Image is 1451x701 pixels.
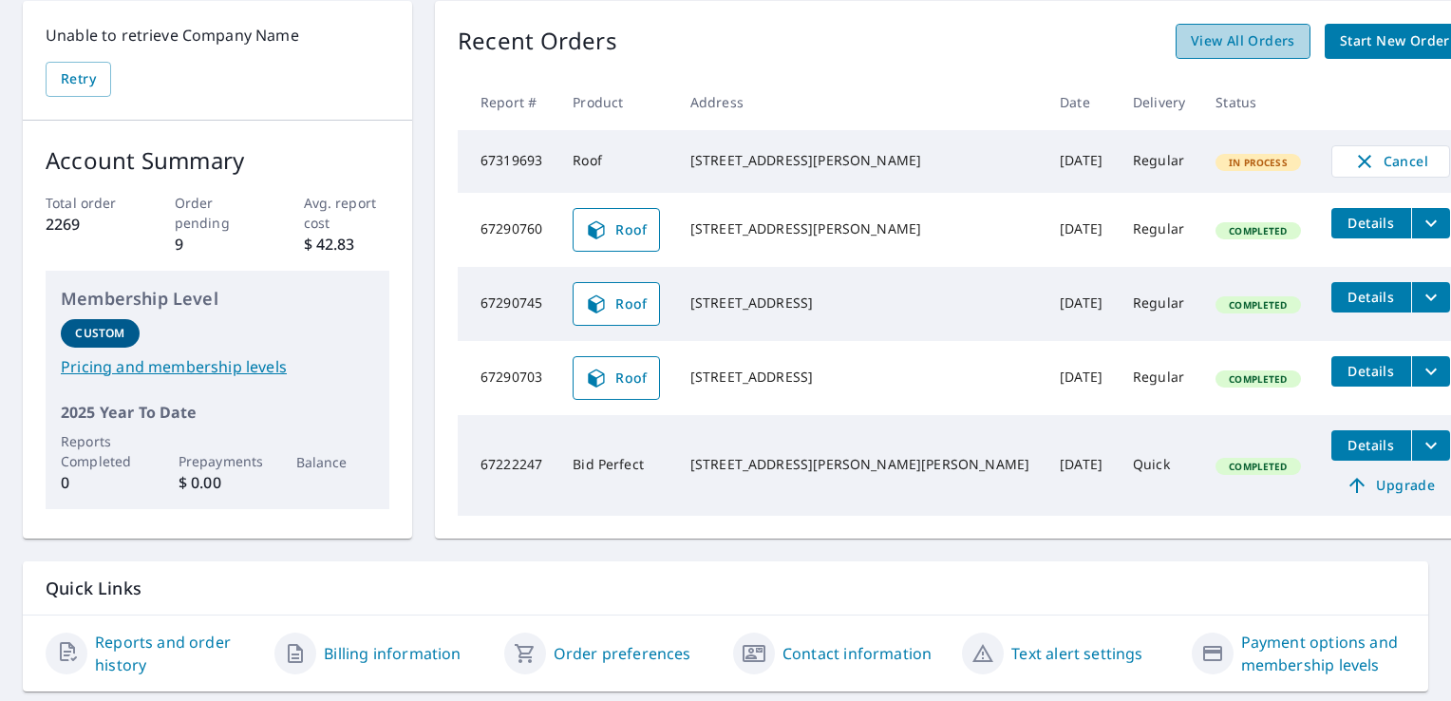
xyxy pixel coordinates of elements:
button: Cancel [1331,145,1450,178]
td: [DATE] [1045,267,1118,341]
th: Report # [458,74,557,130]
td: 67290760 [458,193,557,267]
p: Total order [46,193,132,213]
p: 0 [61,471,140,494]
p: Account Summary [46,143,389,178]
span: Upgrade [1343,474,1439,497]
span: Roof [585,293,648,315]
button: Retry [46,62,111,97]
span: Start New Order [1340,29,1450,53]
td: 67290745 [458,267,557,341]
span: Details [1343,214,1400,232]
p: $ 42.83 [304,233,390,256]
td: Bid Perfect [557,415,675,516]
div: [STREET_ADDRESS][PERSON_NAME] [690,151,1029,170]
div: [STREET_ADDRESS] [690,368,1029,387]
p: Custom [75,325,124,342]
span: Details [1343,362,1400,380]
th: Status [1200,74,1316,130]
button: filesDropdownBtn-67290703 [1411,356,1450,387]
a: Reports and order history [95,631,259,676]
span: Roof [585,367,648,389]
span: View All Orders [1191,29,1295,53]
span: Roof [585,218,648,241]
td: [DATE] [1045,341,1118,415]
div: [STREET_ADDRESS] [690,294,1029,313]
p: Quick Links [46,577,1405,600]
p: 2269 [46,213,132,236]
td: [DATE] [1045,130,1118,193]
td: Regular [1118,193,1200,267]
td: 67222247 [458,415,557,516]
a: Upgrade [1331,470,1450,501]
a: Order preferences [554,642,691,665]
button: detailsBtn-67290745 [1331,282,1411,313]
a: Text alert settings [1011,642,1142,665]
p: Prepayments [179,451,257,471]
a: Contact information [782,642,932,665]
td: [DATE] [1045,415,1118,516]
span: Completed [1217,372,1298,386]
p: Membership Level [61,286,374,312]
p: 2025 Year To Date [61,401,374,424]
p: Order pending [175,193,261,233]
td: 67290703 [458,341,557,415]
th: Product [557,74,675,130]
td: 67319693 [458,130,557,193]
td: Roof [557,130,675,193]
button: detailsBtn-67222247 [1331,430,1411,461]
p: Recent Orders [458,24,617,59]
a: Roof [573,356,660,400]
p: Unable to retrieve Company Name [46,24,389,47]
td: Quick [1118,415,1200,516]
button: filesDropdownBtn-67290760 [1411,208,1450,238]
span: Details [1343,288,1400,306]
p: $ 0.00 [179,471,257,494]
span: Cancel [1351,150,1430,173]
p: Balance [296,452,375,472]
button: detailsBtn-67290760 [1331,208,1411,238]
a: Roof [573,208,660,252]
th: Date [1045,74,1118,130]
span: Completed [1217,460,1298,473]
th: Delivery [1118,74,1200,130]
a: Pricing and membership levels [61,355,374,378]
span: Retry [61,67,96,91]
div: [STREET_ADDRESS][PERSON_NAME] [690,219,1029,238]
a: Payment options and membership levels [1241,631,1405,676]
p: 9 [175,233,261,256]
button: detailsBtn-67290703 [1331,356,1411,387]
td: [DATE] [1045,193,1118,267]
p: Reports Completed [61,431,140,471]
th: Address [675,74,1045,130]
td: Regular [1118,130,1200,193]
span: In Process [1217,156,1299,169]
p: Avg. report cost [304,193,390,233]
span: Completed [1217,224,1298,237]
div: [STREET_ADDRESS][PERSON_NAME][PERSON_NAME] [690,455,1029,474]
span: Completed [1217,298,1298,312]
a: View All Orders [1176,24,1310,59]
a: Roof [573,282,660,326]
td: Regular [1118,267,1200,341]
span: Details [1343,436,1400,454]
button: filesDropdownBtn-67222247 [1411,430,1450,461]
button: filesDropdownBtn-67290745 [1411,282,1450,313]
a: Billing information [324,642,461,665]
td: Regular [1118,341,1200,415]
